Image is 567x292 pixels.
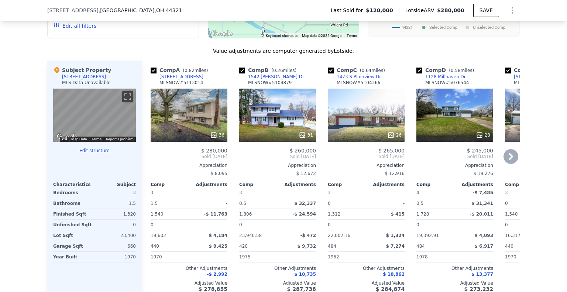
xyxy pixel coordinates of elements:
[190,198,227,209] div: -
[53,230,93,241] div: Lot Sqft
[302,34,342,38] span: Map data ©2025 Google
[248,74,304,80] div: 1542 [PERSON_NAME] Dr
[239,280,316,286] div: Adjusted Value
[474,171,493,176] span: $ 19,276
[328,212,340,217] span: 1,312
[416,66,477,74] div: Comp D
[429,25,457,30] text: Selected Comp
[201,148,227,154] span: $ 280,000
[62,80,111,86] div: MLS Data Unavailable
[55,132,79,142] img: Google
[425,80,469,86] div: MLSNOW # 5076544
[268,68,299,73] span: ( miles)
[189,182,227,188] div: Adjustments
[416,222,419,227] span: 0
[471,272,493,277] span: $ 13,377
[239,66,299,74] div: Comp B
[476,131,490,139] div: 28
[470,212,493,217] span: -$ 20,011
[279,252,316,262] div: -
[210,171,227,176] span: $ 8,095
[328,74,381,80] a: 1473 S Plainview Dr
[361,68,371,73] span: 0.64
[151,280,227,286] div: Adjusted Value
[239,244,248,249] span: 420
[296,171,316,176] span: $ 12,672
[368,220,405,230] div: -
[207,272,227,277] span: -$ 2,992
[416,244,425,249] span: 484
[386,233,405,238] span: $ 1,324
[151,66,211,74] div: Comp A
[416,280,493,286] div: Adjusted Value
[209,233,227,238] span: $ 4,184
[505,74,558,80] a: [STREET_ADDRESS]
[239,265,316,271] div: Other Adjustments
[383,272,405,277] span: $ 10,862
[416,74,466,80] a: 1128 Millhaven Dr
[376,286,405,292] span: $ 284,874
[416,252,453,262] div: 1978
[151,222,154,227] span: 0
[292,212,316,217] span: -$ 24,594
[391,212,405,217] span: $ 415
[475,233,493,238] span: $ 4,093
[279,188,316,198] div: -
[366,182,405,188] div: Adjustments
[266,33,298,38] button: Keyboard shortcuts
[53,209,93,219] div: Finished Sqft
[416,182,455,188] div: Comp
[199,286,227,292] span: $ 278,855
[514,74,558,80] div: [STREET_ADDRESS]
[239,222,242,227] span: 0
[239,74,304,80] a: 1542 [PERSON_NAME] Dr
[328,280,405,286] div: Adjusted Value
[505,182,543,188] div: Comp
[505,222,508,227] span: 0
[294,201,316,206] span: $ 32,337
[210,131,224,139] div: 36
[300,233,316,238] span: -$ 472
[151,252,188,262] div: 1970
[467,148,493,154] span: $ 245,000
[405,7,437,14] span: Lotside ARV
[53,89,136,142] div: Street View
[294,272,316,277] span: $ 10,735
[190,252,227,262] div: -
[505,66,565,74] div: Comp E
[239,162,316,168] div: Appreciation
[96,220,136,230] div: 0
[47,7,99,14] span: [STREET_ADDRESS]
[331,7,366,14] span: Last Sold for
[239,233,262,238] span: 23,940.58
[151,244,159,249] span: 440
[328,182,366,188] div: Comp
[328,190,331,195] span: 3
[505,198,542,209] div: 0
[71,137,87,142] button: Map Data
[151,74,203,80] a: [STREET_ADDRESS]
[378,148,405,154] span: $ 265,000
[96,230,136,241] div: 23,400
[337,74,381,80] div: 1473 S Plainview Dr
[347,34,357,38] a: Terms
[368,188,405,198] div: -
[328,66,388,74] div: Comp C
[475,244,493,249] span: $ 6,917
[151,233,166,238] span: 19,602
[96,188,136,198] div: 3
[96,209,136,219] div: 1,320
[151,212,163,217] span: 1,540
[210,29,234,38] img: Google
[53,89,136,142] div: Map
[53,198,93,209] div: Bathrooms
[416,162,493,168] div: Appreciation
[53,66,111,74] div: Subject Property
[473,4,499,17] button: SAVE
[328,162,405,168] div: Appreciation
[151,154,227,159] span: Sold [DATE]
[239,252,276,262] div: 1975
[386,244,405,249] span: $ 7,274
[402,25,413,30] text: 44321
[239,198,276,209] div: 0.5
